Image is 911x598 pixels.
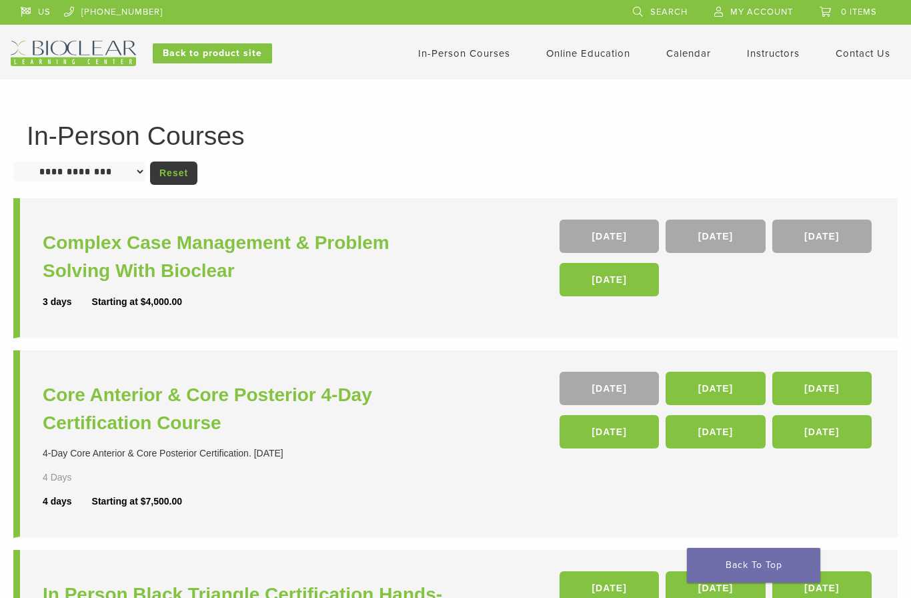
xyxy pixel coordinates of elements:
[560,220,659,253] a: [DATE]
[772,220,872,253] a: [DATE]
[560,220,875,303] div: , , ,
[27,123,884,149] h1: In-Person Courses
[43,446,459,461] div: 4-Day Core Anterior & Core Posterior Certification. [DATE]
[666,372,765,405] a: [DATE]
[772,372,872,405] a: [DATE]
[418,47,510,59] a: In-Person Courses
[43,229,459,285] a: Complex Case Management & Problem Solving With Bioclear
[43,295,92,309] div: 3 days
[546,47,630,59] a: Online Education
[153,43,272,63] a: Back to product site
[11,41,136,66] img: Bioclear
[650,7,688,17] span: Search
[560,372,659,405] a: [DATE]
[836,47,890,59] a: Contact Us
[666,47,711,59] a: Calendar
[687,548,820,583] a: Back To Top
[560,415,659,448] a: [DATE]
[92,295,182,309] div: Starting at $4,000.00
[772,415,872,448] a: [DATE]
[560,263,659,296] a: [DATE]
[43,381,459,437] a: Core Anterior & Core Posterior 4-Day Certification Course
[666,415,765,448] a: [DATE]
[92,495,182,509] div: Starting at $7,500.00
[43,495,92,509] div: 4 days
[150,162,197,185] a: Reset
[730,7,793,17] span: My Account
[747,47,800,59] a: Instructors
[560,372,875,455] div: , , , , ,
[43,471,105,485] div: 4 Days
[841,7,877,17] span: 0 items
[666,220,765,253] a: [DATE]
